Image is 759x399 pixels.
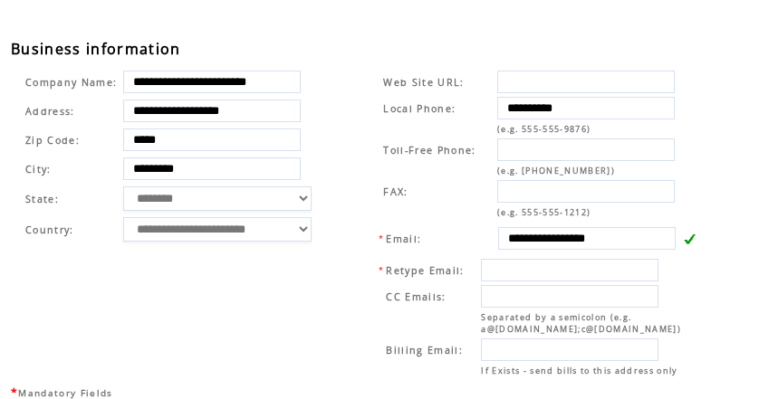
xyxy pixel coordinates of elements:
span: Address: [25,105,75,118]
span: Web Site URL: [383,76,464,89]
span: If Exists - send bills to this address only [481,365,677,376]
span: FAX: [383,185,408,198]
span: (e.g. 555-555-1212) [497,206,591,218]
span: Mandatory Fields [18,386,112,399]
span: City: [25,163,52,176]
span: Retype Email: [386,264,464,277]
span: Billing Email: [386,344,463,356]
span: Toll-Free Phone: [383,144,476,157]
span: State: [25,193,117,205]
span: (e.g. [PHONE_NUMBER]) [497,165,615,176]
span: Email: [386,233,421,245]
img: v.gif [683,233,696,245]
span: Company Name: [25,76,117,89]
span: Country: [25,223,74,236]
span: (e.g. 555-555-9876) [497,123,591,135]
span: Business information [11,39,181,59]
span: Local Phone: [383,102,456,115]
span: Zip Code: [25,134,80,147]
span: Separated by a semicolon (e.g. a@[DOMAIN_NAME];c@[DOMAIN_NAME]) [481,311,681,335]
span: CC Emails: [386,290,446,303]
